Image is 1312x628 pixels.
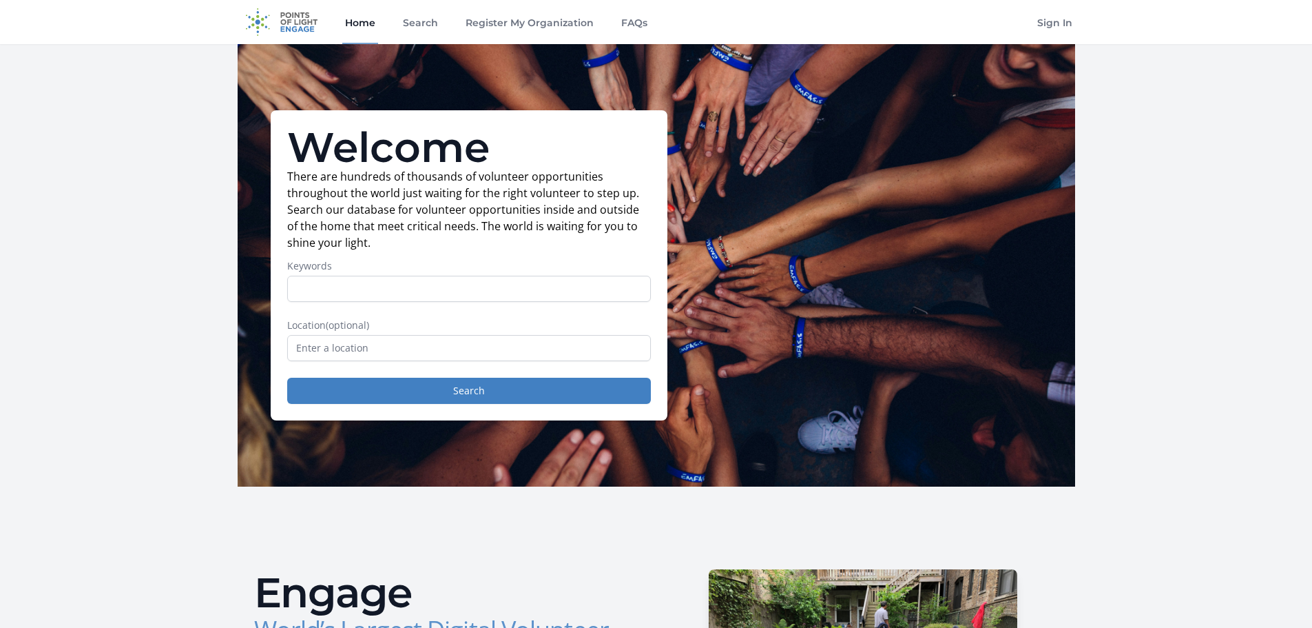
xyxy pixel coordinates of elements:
[287,335,651,361] input: Enter a location
[254,572,645,614] h2: Engage
[287,127,651,168] h1: Welcome
[326,318,369,332] span: (optional)
[287,318,651,332] label: Location
[287,259,651,273] label: Keywords
[287,168,651,251] p: There are hundreds of thousands of volunteer opportunities throughout the world just waiting for ...
[287,378,651,404] button: Search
